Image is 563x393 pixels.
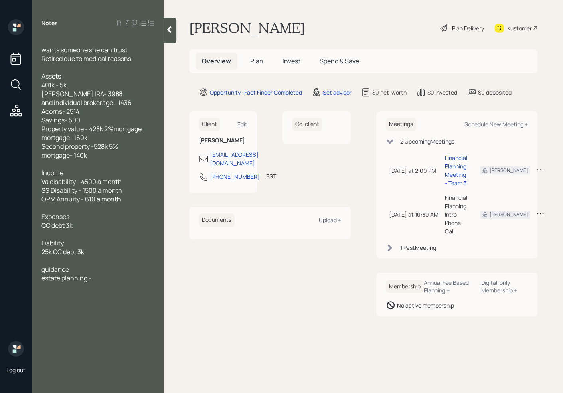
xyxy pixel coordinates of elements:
label: Notes [41,19,58,27]
span: guidance estate planning - [41,265,91,282]
div: [PERSON_NAME] [490,211,528,218]
span: Assets 401k - 5k. [PERSON_NAME] IRA- 3988 and individual brokerage - 1436 Acorns- 2514 Savings- 5... [41,72,142,160]
div: Digital-only Membership + [481,279,528,294]
div: $0 net-worth [372,88,407,97]
div: No active membership [397,301,454,310]
div: Financial Planning Meeting - Team 3 [445,154,467,187]
span: Overview [202,57,231,65]
div: [PERSON_NAME] [490,167,528,174]
div: Set advisor [323,88,352,97]
div: Financial Planning Intro Phone Call [445,194,467,235]
div: Edit [237,120,247,128]
div: [PHONE_NUMBER] [210,172,260,181]
span: Invest [282,57,300,65]
div: Upload + [319,216,341,224]
div: Log out [6,366,26,374]
h6: Documents [199,213,235,227]
h6: Meetings [386,118,416,131]
div: Opportunity · Fact Finder Completed [210,88,302,97]
div: 2 Upcoming Meeting s [400,137,454,146]
div: [DATE] at 2:00 PM [389,166,439,175]
span: Liability 25k CC debt 3k [41,239,84,256]
h1: [PERSON_NAME] [189,19,305,37]
h6: Co-client [292,118,322,131]
span: Expenses CC debt 3k [41,212,73,230]
span: Plan [250,57,263,65]
h6: Membership [386,280,424,293]
div: EST [266,172,276,180]
div: Plan Delivery [452,24,484,32]
div: Annual Fee Based Planning + [424,279,475,294]
span: wants someone she can trust Retired due to medical reasons [41,45,131,63]
span: Income Va disability - 4500 a month SS Disability - 1500 a month OPM Annuity - 610 a month [41,168,122,203]
h6: Client [199,118,220,131]
div: $0 invested [427,88,457,97]
span: Spend & Save [320,57,359,65]
div: [DATE] at 10:30 AM [389,210,439,219]
div: [EMAIL_ADDRESS][DOMAIN_NAME] [210,150,259,167]
div: 1 Past Meeting [400,243,436,252]
img: retirable_logo.png [8,341,24,357]
div: Kustomer [507,24,532,32]
h6: [PERSON_NAME] [199,137,247,144]
div: $0 deposited [478,88,512,97]
div: Schedule New Meeting + [464,120,528,128]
